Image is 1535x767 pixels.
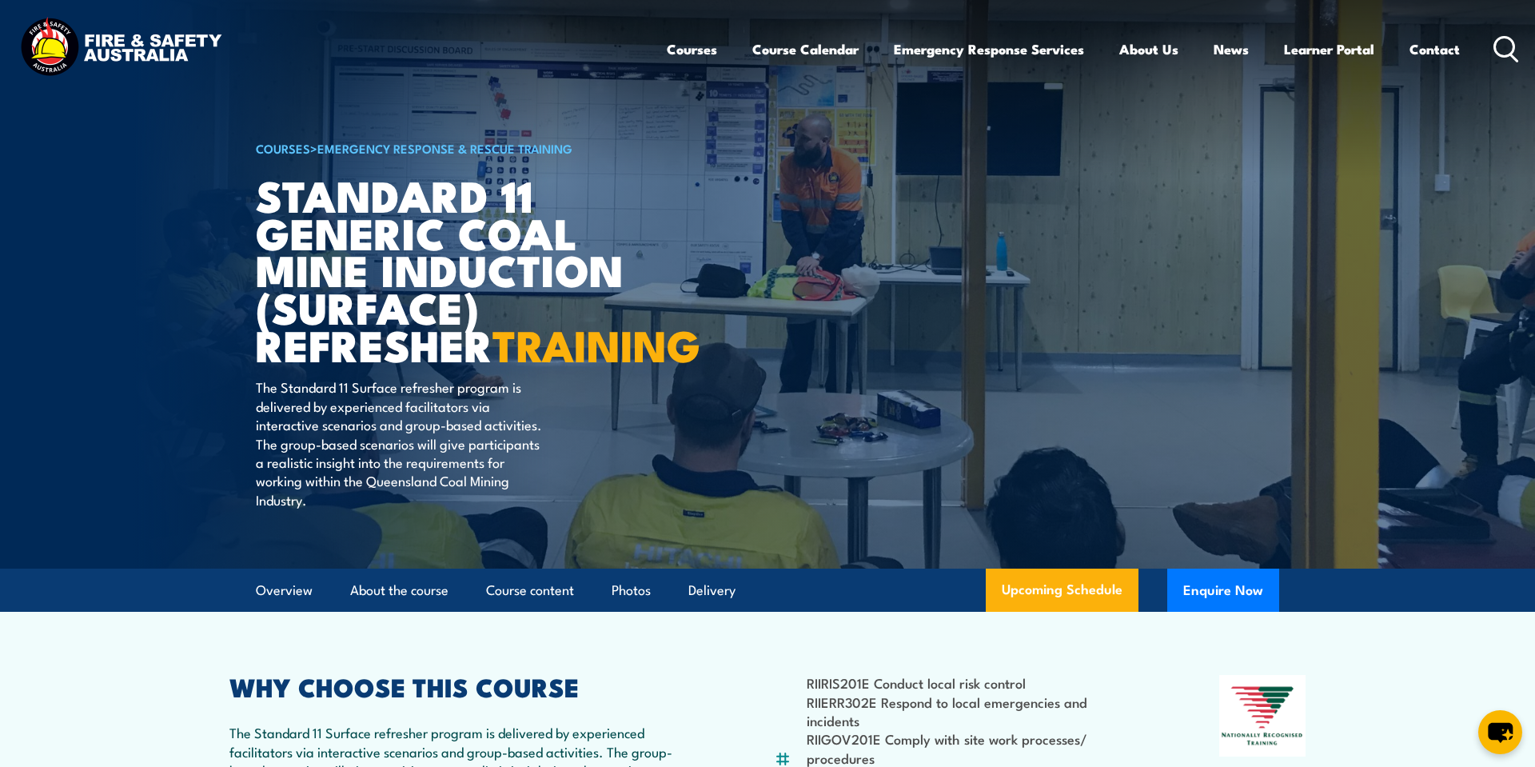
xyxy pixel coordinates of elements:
[688,569,736,612] a: Delivery
[256,138,651,158] h6: >
[256,139,310,157] a: COURSES
[807,673,1142,692] li: RIIRIS201E Conduct local risk control
[1409,28,1460,70] a: Contact
[350,569,449,612] a: About the course
[667,28,717,70] a: Courses
[1167,569,1279,612] button: Enquire Now
[1214,28,1249,70] a: News
[256,176,651,363] h1: Standard 11 Generic Coal Mine Induction (Surface) Refresher
[986,569,1138,612] a: Upcoming Schedule
[1219,675,1306,757] img: Nationally Recognised Training logo.
[1119,28,1178,70] a: About Us
[229,675,696,697] h2: WHY CHOOSE THIS COURSE
[807,693,1142,730] li: RIIERR302E Respond to local emergencies and incidents
[752,28,859,70] a: Course Calendar
[807,729,1142,767] li: RIIGOV201E Comply with site work processes/ procedures
[612,569,651,612] a: Photos
[256,569,313,612] a: Overview
[256,378,548,509] p: The Standard 11 Surface refresher program is delivered by experienced facilitators via interactiv...
[1284,28,1374,70] a: Learner Portal
[486,569,574,612] a: Course content
[894,28,1084,70] a: Emergency Response Services
[1478,710,1522,754] button: chat-button
[317,139,572,157] a: Emergency Response & Rescue Training
[492,310,700,377] strong: TRAINING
